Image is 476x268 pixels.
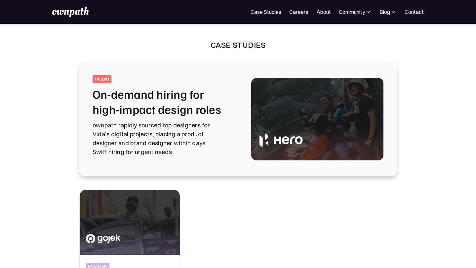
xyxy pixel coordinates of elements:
[211,40,266,50] div: Case Studies
[289,8,308,16] a: Careers
[94,77,110,82] div: talent
[93,75,383,163] a: talentOn-demand hiring for high-impact design rolesownpath rapidly sourced top designers for Vida...
[379,8,390,16] div: Blog
[80,190,180,255] img: Coaching Senior Designers to Design Managers
[251,8,281,16] a: Case Studies
[316,8,331,16] a: About
[339,8,372,16] div: Community
[379,8,397,16] div: Blog
[339,8,365,16] div: Community
[93,121,235,156] p: ownpath rapidly sourced top designers for Vida's digital projects, placing a product designer and...
[405,8,424,16] a: Contact
[93,86,235,117] h2: On-demand hiring for high-impact design roles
